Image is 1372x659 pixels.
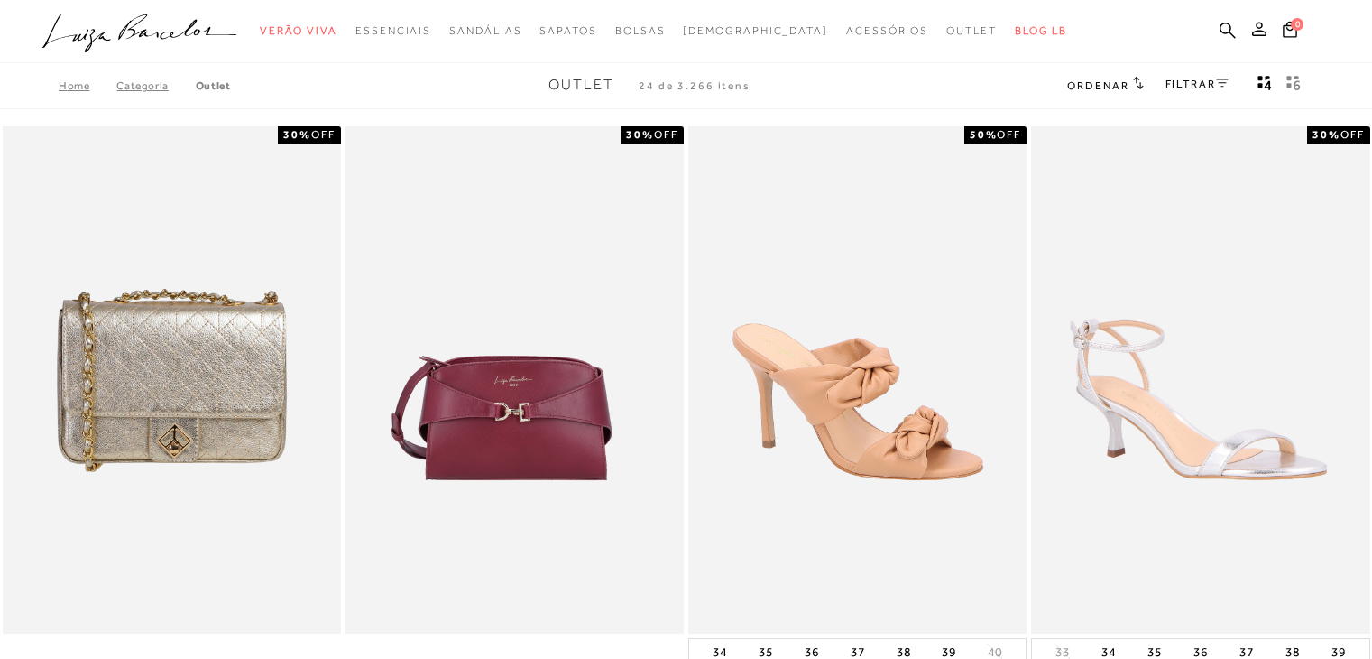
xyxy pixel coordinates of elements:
[1033,129,1367,632] a: SANDÁLIA DE TIRAS FINAS METALIZADA PRATA DE SALTO MÉDIO SANDÁLIA DE TIRAS FINAS METALIZADA PRATA ...
[639,79,750,92] span: 24 de 3.266 itens
[59,79,116,92] a: Home
[1165,78,1229,90] a: FILTRAR
[1015,14,1067,48] a: BLOG LB
[196,79,231,92] a: Outlet
[654,128,678,141] span: OFF
[1067,79,1128,92] span: Ordenar
[347,129,682,632] a: BOLSA PEQUENA EM COURO MARSALA COM FERRAGEM EM GANCHO BOLSA PEQUENA EM COURO MARSALA COM FERRAGEM...
[347,129,682,632] img: BOLSA PEQUENA EM COURO MARSALA COM FERRAGEM EM GANCHO
[626,128,654,141] strong: 30%
[1252,74,1277,97] button: Mostrar 4 produtos por linha
[1033,129,1367,632] img: SANDÁLIA DE TIRAS FINAS METALIZADA PRATA DE SALTO MÉDIO
[846,24,928,37] span: Acessórios
[1291,18,1303,31] span: 0
[690,129,1025,632] a: MULE DE SALTO ALTO EM COURO BEGE COM LAÇOS MULE DE SALTO ALTO EM COURO BEGE COM LAÇOS
[615,24,666,37] span: Bolsas
[283,128,311,141] strong: 30%
[355,14,431,48] a: noSubCategoriesText
[690,129,1025,632] img: MULE DE SALTO ALTO EM COURO BEGE COM LAÇOS
[260,14,337,48] a: noSubCategoriesText
[449,24,521,37] span: Sandálias
[449,14,521,48] a: noSubCategoriesText
[1015,24,1067,37] span: BLOG LB
[946,14,997,48] a: noSubCategoriesText
[311,128,336,141] span: OFF
[5,129,339,632] a: Bolsa média pesponto monograma dourado Bolsa média pesponto monograma dourado
[846,14,928,48] a: noSubCategoriesText
[539,14,596,48] a: noSubCategoriesText
[1281,74,1306,97] button: gridText6Desc
[116,79,195,92] a: Categoria
[5,129,339,632] img: Bolsa média pesponto monograma dourado
[539,24,596,37] span: Sapatos
[355,24,431,37] span: Essenciais
[946,24,997,37] span: Outlet
[683,14,828,48] a: noSubCategoriesText
[1312,128,1340,141] strong: 30%
[548,77,614,93] span: Outlet
[997,128,1021,141] span: OFF
[260,24,337,37] span: Verão Viva
[683,24,828,37] span: [DEMOGRAPHIC_DATA]
[1277,20,1303,44] button: 0
[615,14,666,48] a: noSubCategoriesText
[1340,128,1365,141] span: OFF
[970,128,998,141] strong: 50%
